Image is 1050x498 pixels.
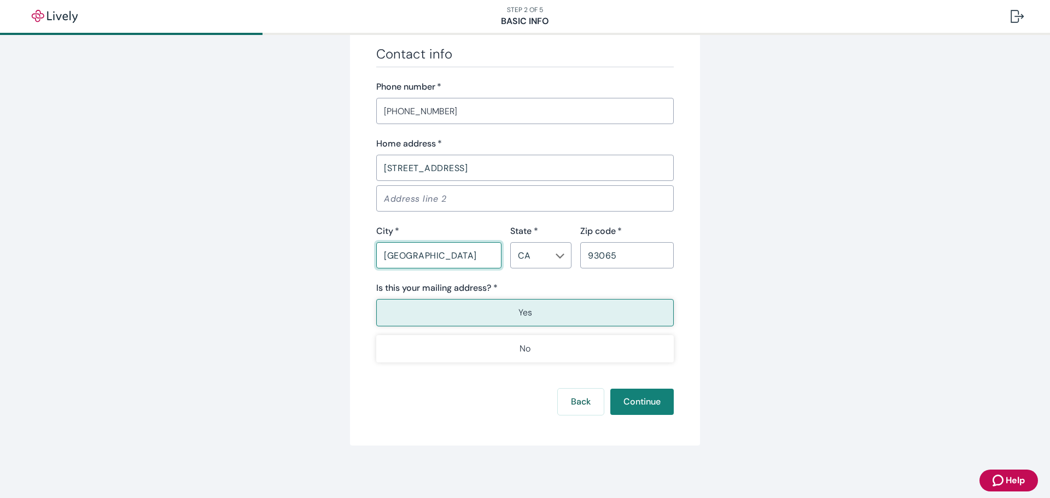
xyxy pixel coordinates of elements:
p: No [520,342,530,355]
label: City [376,225,399,238]
label: Phone number [376,80,441,93]
button: No [376,335,674,362]
button: Back [558,389,604,415]
input: Address line 2 [376,188,674,209]
label: Zip code [580,225,622,238]
button: Continue [610,389,674,415]
img: Lively [24,10,85,23]
label: State * [510,225,538,238]
label: Is this your mailing address? * [376,282,498,295]
button: Log out [1002,3,1032,30]
label: Home address [376,137,442,150]
svg: Chevron icon [556,251,564,260]
input: City [376,244,501,266]
input: -- [514,248,550,263]
button: Yes [376,299,674,326]
h3: Contact info [376,46,674,62]
input: Zip code [580,244,674,266]
span: Help [1006,474,1025,487]
input: (555) 555-5555 [376,100,674,122]
button: Zendesk support iconHelp [979,470,1038,491]
p: Yes [518,306,532,319]
input: Address line 1 [376,157,674,179]
svg: Zendesk support icon [993,474,1006,487]
button: Open [555,250,565,261]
